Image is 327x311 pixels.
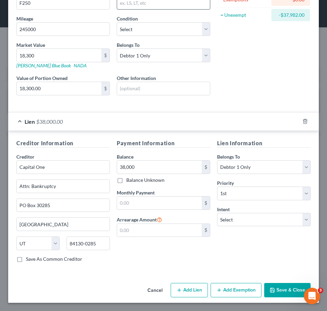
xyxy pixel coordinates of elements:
[117,224,202,237] input: 0.00
[202,224,210,237] div: $
[221,12,269,18] div: = Unexempt
[277,12,304,18] div: -$37,982.00
[211,283,261,297] button: Add Exemption
[117,197,202,209] input: 0.00
[117,82,210,95] input: (optional)
[217,154,240,160] span: Belongs To
[117,42,140,48] span: Belongs To
[217,206,230,213] label: Intent
[171,283,208,297] button: Add Lien
[25,118,35,125] span: Lien
[126,177,165,184] label: Balance Unknown
[67,236,110,250] input: Enter zip...
[74,63,87,68] a: NADA
[117,75,156,82] label: Other Information
[117,139,210,148] h5: Payment Information
[17,218,110,231] input: Enter city...
[17,49,101,62] input: 0.00
[217,139,311,148] h5: Lien Information
[17,199,110,212] input: Apt, Suite, etc...
[142,284,168,297] button: Cancel
[101,49,110,62] div: $
[117,215,162,224] label: Arrearage Amount
[202,197,210,209] div: $
[16,139,110,148] h5: Creditor Information
[16,63,71,68] a: [PERSON_NAME] Blue Book
[318,288,323,293] span: 3
[17,82,101,95] input: 0.00
[101,82,110,95] div: $
[217,180,234,186] span: Priority
[26,256,82,262] label: Save As Common Creditor
[16,41,45,49] label: Market Value
[304,288,320,304] iframe: Intercom live chat
[117,189,155,196] label: Monthly Payment
[16,160,110,174] input: Search creditor by name...
[17,180,110,193] input: Enter address...
[17,23,110,36] input: --
[264,283,311,297] button: Save & Close
[36,118,63,125] span: $38,000.00
[16,154,34,160] span: Creditor
[117,161,202,174] input: 0.00
[117,153,133,160] label: Balance
[202,161,210,174] div: $
[117,15,138,22] label: Condition
[16,15,33,22] label: Mileage
[16,75,68,82] label: Value of Portion Owned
